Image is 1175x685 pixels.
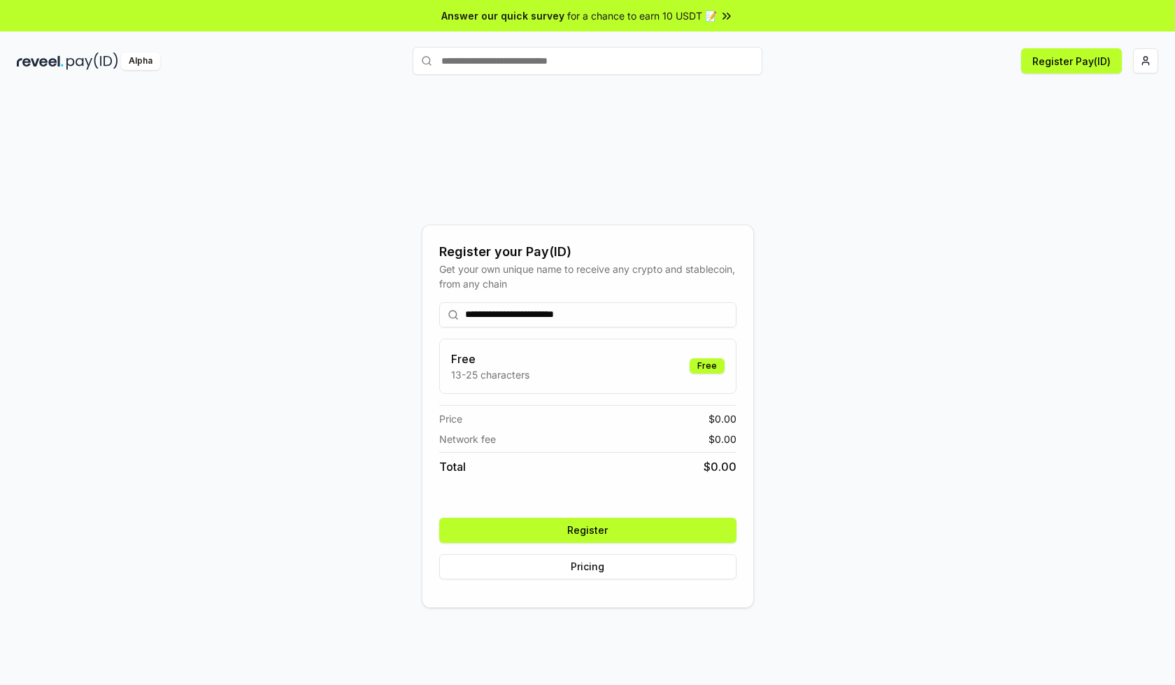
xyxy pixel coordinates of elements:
span: for a chance to earn 10 USDT 📝 [567,8,717,23]
span: Answer our quick survey [441,8,564,23]
span: Price [439,411,462,426]
div: Free [690,358,725,374]
img: reveel_dark [17,52,64,70]
button: Register [439,518,736,543]
div: Register your Pay(ID) [439,242,736,262]
p: 13-25 characters [451,367,529,382]
span: $ 0.00 [708,411,736,426]
span: $ 0.00 [704,458,736,475]
img: pay_id [66,52,118,70]
span: Network fee [439,432,496,446]
span: Total [439,458,466,475]
div: Alpha [121,52,160,70]
h3: Free [451,351,529,367]
span: $ 0.00 [708,432,736,446]
button: Register Pay(ID) [1021,48,1122,73]
button: Pricing [439,554,736,579]
div: Get your own unique name to receive any crypto and stablecoin, from any chain [439,262,736,291]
